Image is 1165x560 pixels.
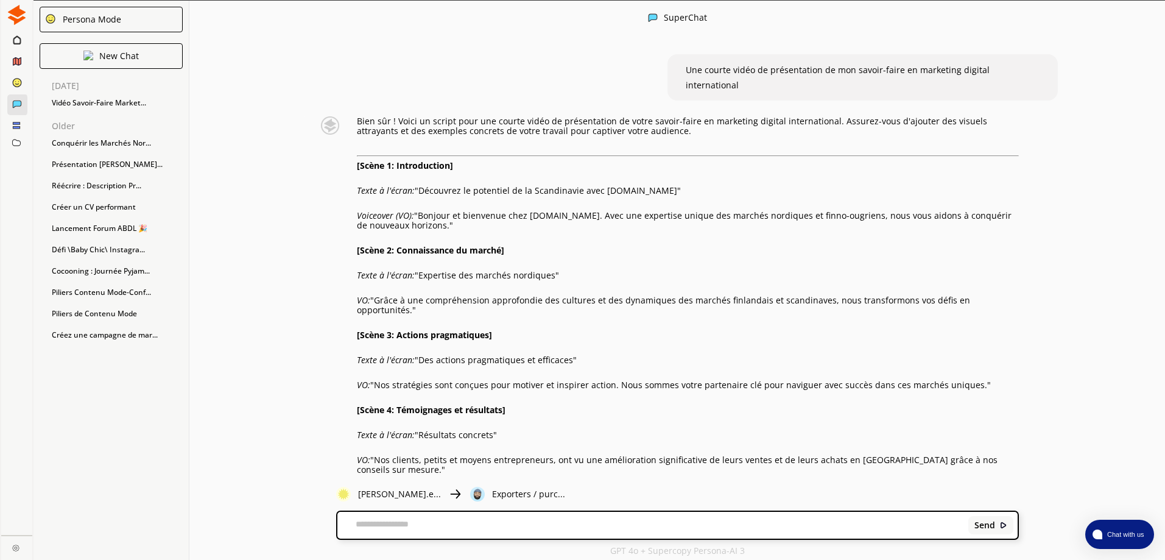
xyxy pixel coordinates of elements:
img: logo_orange.svg [19,19,29,29]
a: Close [1,536,32,557]
img: Close [999,521,1008,530]
p: "Bonjour et bienvenue chez [DOMAIN_NAME]. Avec une expertise unique des marchés nordiques et finn... [357,211,1019,230]
img: Close [648,13,658,23]
div: Réécrire : Description Pr... [46,177,189,195]
img: Close [7,5,27,25]
img: tab_domain_overview_orange.svg [49,71,59,80]
strong: [Scène 2: Connaissance du marché] [357,244,504,256]
img: Close [448,487,463,502]
img: Close [45,13,56,24]
div: v 4.0.25 [34,19,60,29]
div: Domaine [63,72,94,80]
p: [PERSON_NAME].e... [358,489,441,499]
img: Close [12,544,19,551]
img: Close [336,487,351,502]
img: Close [83,51,93,60]
em: Texte à l'écran: [357,185,415,196]
div: Persona Mode [58,15,121,24]
p: "Nos stratégies sont conçues pour motiver et inspirer action. Nous sommes votre partenaire clé po... [357,380,1019,390]
em: VO: [357,379,370,391]
em: Texte à l'écran: [357,269,415,281]
div: Mots-clés [152,72,186,80]
strong: [Scène 3: Actions pragmatiques] [357,329,492,341]
div: Piliers Contenu Mode-Conf... [46,283,189,302]
img: Close [470,487,485,502]
p: "Résultats concrets" [357,430,1019,440]
div: Domaine: [URL] [32,32,90,41]
strong: [Scène 4: Témoignages et résultats] [357,404,505,416]
div: SuperChat [664,13,707,24]
p: "Découvrez le potentiel de la Scandinavie avec [DOMAIN_NAME]" [357,186,1019,196]
span: Une courte vidéo de présentation de mon savoir-faire en marketing digital international [686,64,990,91]
div: Vidéo Savoir-Faire Market... [46,94,189,112]
div: Présentation [PERSON_NAME]... [46,155,189,174]
p: Older [52,121,189,131]
p: GPT 4o + Supercopy Persona-AI 3 [610,546,745,556]
button: atlas-launcher [1085,520,1154,549]
p: "Grâce à une compréhension approfondie des cultures et des dynamiques des marchés finlandais et s... [357,296,1019,315]
div: Créez une campagne de mar... [46,326,189,344]
p: Bien sûr ! Voici un script pour une courte vidéo de présentation de votre savoir-faire en marketi... [357,116,1019,136]
p: New Chat [99,51,139,61]
img: Close [309,116,351,135]
p: [DATE] [52,81,189,91]
em: Texte à l'écran: [357,354,415,366]
img: tab_keywords_by_traffic_grey.svg [138,71,148,80]
div: Piliers de Contenu Mode [46,305,189,323]
p: "Nos clients, petits et moyens entrepreneurs, ont vu une amélioration significative de leurs vent... [357,455,1019,475]
img: website_grey.svg [19,32,29,41]
p: "Des actions pragmatiques et efficaces" [357,355,1019,365]
em: VO: [357,454,370,466]
div: Lancement Forum ABDL 🎉 [46,219,189,238]
div: Conquérir les Marchés Nor... [46,134,189,152]
div: Cocooning : Journée Pyjam... [46,262,189,280]
em: Texte à l'écran: [357,429,415,441]
em: VO: [357,294,370,306]
b: Send [974,520,995,530]
div: Créer un CV performant [46,198,189,216]
em: Voiceover (VO): [357,210,414,221]
strong: [Scène 1: Introduction] [357,160,453,171]
span: Chat with us [1102,530,1147,539]
div: Défi \Baby Chic\ Instagra... [46,241,189,259]
p: Exporters / purc... [492,489,565,499]
p: "Expertise des marchés nordiques" [357,271,1019,280]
